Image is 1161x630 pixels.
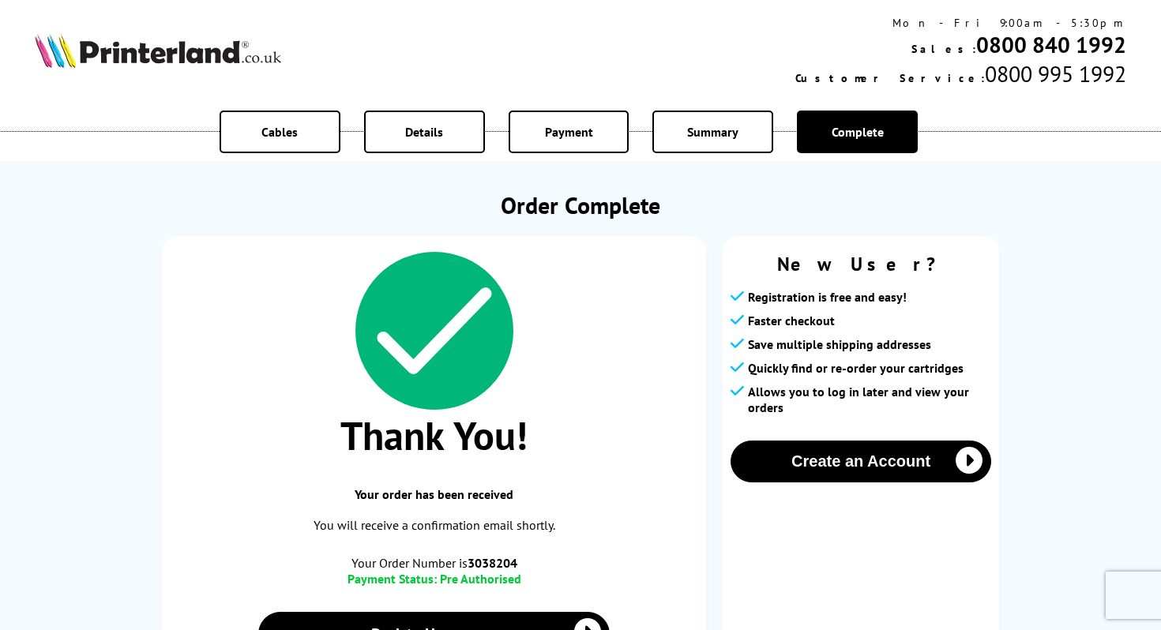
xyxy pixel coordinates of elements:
span: Registration is free and easy! [748,289,907,305]
span: Pre Authorised [440,571,521,587]
button: Create an Account [731,441,991,482]
span: Sales: [911,42,976,56]
span: Customer Service: [795,71,985,85]
span: Allows you to log in later and view your orders [748,384,991,415]
span: Your order has been received [178,486,690,502]
span: 0800 995 1992 [985,59,1126,88]
span: Complete [832,124,884,140]
p: You will receive a confirmation email shortly. [178,515,690,536]
h1: Order Complete [162,189,999,220]
span: Save multiple shipping addresses [748,336,931,352]
span: Payment [545,124,593,140]
span: Payment Status: [348,571,437,587]
span: Details [405,124,443,140]
a: 0800 840 1992 [976,30,1126,59]
span: Cables [261,124,298,140]
span: Summary [687,124,738,140]
span: New User? [731,252,991,276]
span: Quickly find or re-order your cartridges [748,360,964,376]
span: Faster checkout [748,313,835,328]
b: 3038204 [468,555,517,571]
span: Thank You! [178,410,690,461]
img: Printerland Logo [35,33,281,68]
div: Mon - Fri 9:00am - 5:30pm [795,16,1126,30]
span: Your Order Number is [178,555,690,571]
